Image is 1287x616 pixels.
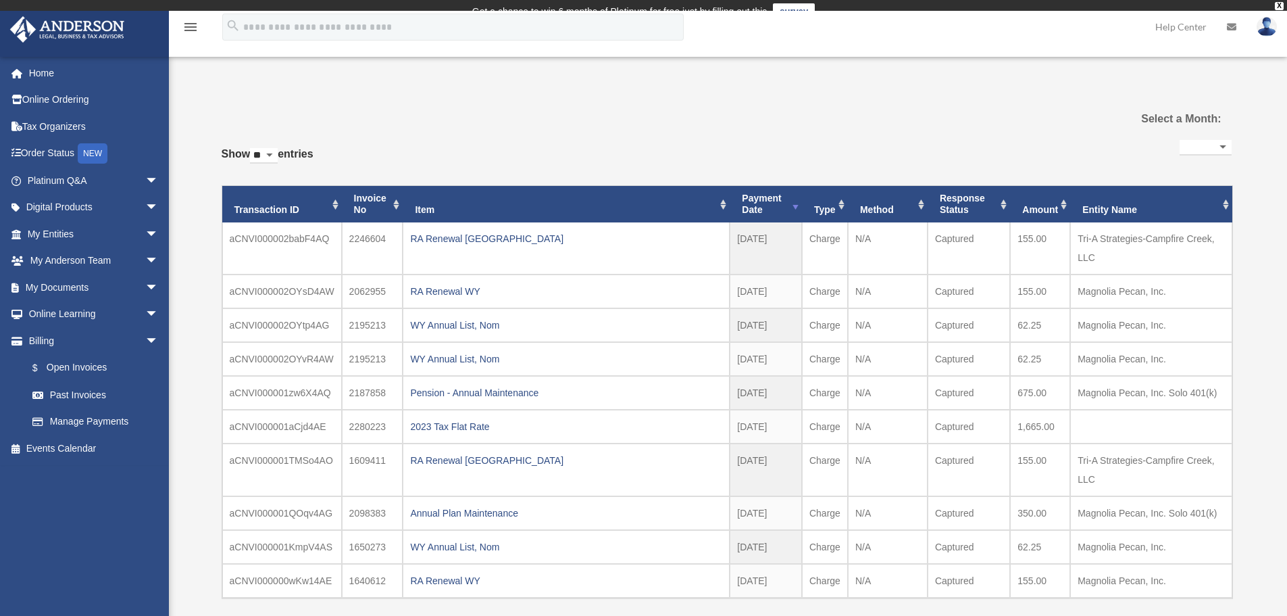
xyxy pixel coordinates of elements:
[9,247,179,275] a: My Anderson Teamarrow_drop_down
[410,282,722,301] div: RA Renewal WY
[145,327,172,355] span: arrow_drop_down
[9,140,179,168] a: Order StatusNEW
[928,342,1010,376] td: Captured
[410,538,722,556] div: WY Annual List, Nom
[19,354,179,382] a: $Open Invoices
[342,275,403,308] td: 2062955
[730,410,802,444] td: [DATE]
[848,410,928,444] td: N/A
[1275,2,1284,10] div: close
[182,24,199,35] a: menu
[730,222,802,275] td: [DATE]
[1070,444,1232,496] td: Tri-A Strategies-Campfire Creek, LLC
[250,148,278,164] select: Showentries
[928,410,1010,444] td: Captured
[342,496,403,530] td: 2098383
[1070,530,1232,564] td: Magnolia Pecan, Inc.
[928,222,1010,275] td: Captured
[145,301,172,329] span: arrow_drop_down
[9,435,179,462] a: Events Calendar
[1010,275,1070,308] td: 155.00
[410,316,722,335] div: WY Annual List, Nom
[848,186,928,222] th: Method: activate to sort column ascending
[730,530,802,564] td: [DATE]
[40,360,47,377] span: $
[410,229,722,248] div: RA Renewal [GEOGRAPHIC_DATA]
[928,444,1010,496] td: Captured
[1010,342,1070,376] td: 62.25
[928,496,1010,530] td: Captured
[410,451,722,470] div: RA Renewal [GEOGRAPHIC_DATA]
[1010,530,1070,564] td: 62.25
[928,376,1010,410] td: Captured
[848,564,928,598] td: N/A
[342,444,403,496] td: 1609411
[1010,308,1070,342] td: 62.25
[342,564,403,598] td: 1640612
[848,275,928,308] td: N/A
[9,194,179,221] a: Digital Productsarrow_drop_down
[848,496,928,530] td: N/A
[1070,308,1232,342] td: Magnolia Pecan, Inc.
[403,186,730,222] th: Item: activate to sort column ascending
[730,342,802,376] td: [DATE]
[9,113,179,140] a: Tax Organizers
[1010,496,1070,530] td: 350.00
[802,444,848,496] td: Charge
[1070,496,1232,530] td: Magnolia Pecan, Inc. Solo 401(k)
[928,308,1010,342] td: Captured
[730,275,802,308] td: [DATE]
[1070,342,1232,376] td: Magnolia Pecan, Inc.
[145,220,172,248] span: arrow_drop_down
[222,496,342,530] td: aCNVI000001QOqv4AG
[222,342,342,376] td: aCNVI000002OYvR4AW
[145,247,172,275] span: arrow_drop_down
[730,376,802,410] td: [DATE]
[410,383,722,402] div: Pension - Annual Maintenance
[9,327,179,354] a: Billingarrow_drop_down
[222,308,342,342] td: aCNVI000002OYtp4AG
[848,530,928,564] td: N/A
[410,417,722,436] div: 2023 Tax Flat Rate
[802,564,848,598] td: Charge
[1073,110,1221,128] label: Select a Month:
[9,220,179,247] a: My Entitiesarrow_drop_down
[1070,275,1232,308] td: Magnolia Pecan, Inc.
[928,530,1010,564] td: Captured
[145,274,172,302] span: arrow_drop_down
[19,408,179,435] a: Manage Payments
[1070,564,1232,598] td: Magnolia Pecan, Inc.
[342,308,403,342] td: 2195213
[802,410,848,444] td: Charge
[730,186,802,222] th: Payment Date: activate to sort column ascending
[342,530,403,564] td: 1650273
[1010,410,1070,444] td: 1,665.00
[342,342,403,376] td: 2195213
[1010,444,1070,496] td: 155.00
[410,504,722,523] div: Annual Plan Maintenance
[802,308,848,342] td: Charge
[182,19,199,35] i: menu
[1070,376,1232,410] td: Magnolia Pecan, Inc. Solo 401(k)
[9,274,179,301] a: My Documentsarrow_drop_down
[222,222,342,275] td: aCNVI000002babF4AQ
[410,350,722,369] div: WY Annual List, Nom
[342,376,403,410] td: 2187858
[9,301,179,328] a: Online Learningarrow_drop_down
[222,145,313,177] label: Show entries
[848,308,928,342] td: N/A
[802,376,848,410] td: Charge
[848,222,928,275] td: N/A
[928,186,1010,222] th: Response Status: activate to sort column ascending
[78,143,107,164] div: NEW
[802,222,848,275] td: Charge
[342,186,403,222] th: Invoice No: activate to sort column ascending
[773,3,815,20] a: survey
[1010,186,1070,222] th: Amount: activate to sort column ascending
[1010,376,1070,410] td: 675.00
[730,444,802,496] td: [DATE]
[730,308,802,342] td: [DATE]
[342,410,403,444] td: 2280223
[222,410,342,444] td: aCNVI000001aCjd4AE
[1257,17,1277,37] img: User Pic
